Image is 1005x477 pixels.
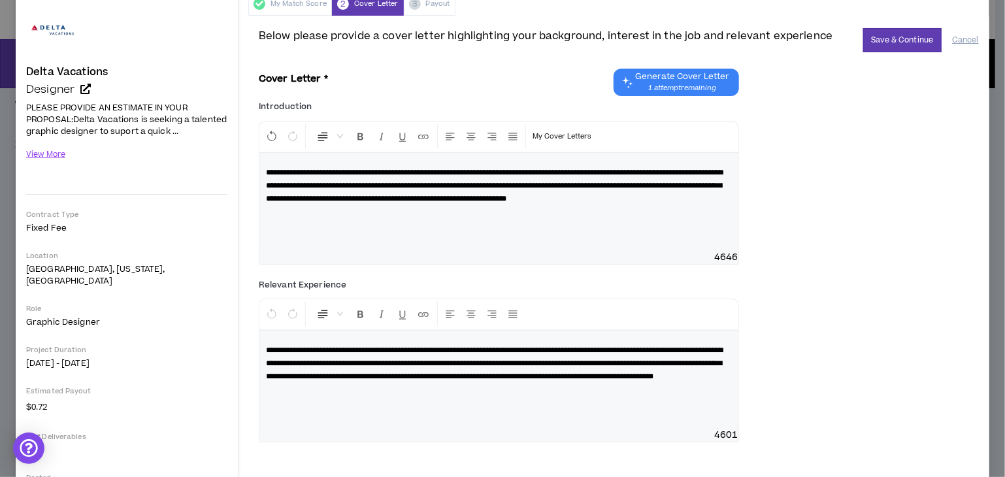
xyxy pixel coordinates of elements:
[26,82,74,97] span: Designer
[414,124,433,149] button: Insert Link
[636,71,730,82] span: Generate Cover Letter
[259,274,346,295] label: Relevant Experience
[26,304,227,314] p: Role
[714,429,738,442] span: 4601
[26,210,227,220] p: Contract Type
[614,69,739,96] button: Chat GPT Cover Letter
[482,302,502,327] button: Right Align
[259,28,832,44] span: Below please provide a cover letter highlighting your background, interest in the job and relevan...
[262,302,282,327] button: Undo
[13,433,44,464] div: Open Intercom Messenger
[372,124,391,149] button: Format Italics
[26,357,227,369] p: [DATE] - [DATE]
[952,29,979,52] button: Cancel
[503,124,523,149] button: Justify Align
[26,222,227,234] p: Fixed Fee
[636,83,730,93] span: 1 attempt remaining
[26,83,227,96] a: Designer
[482,124,502,149] button: Right Align
[26,101,227,138] p: PLEASE PROVIDE AN ESTIMATE IN YOUR PROPOSAL:Delta Vacations is seeking a talented graphic designe...
[26,444,227,456] p: 1
[283,124,303,149] button: Redo
[283,302,303,327] button: Redo
[529,124,595,149] button: Template
[26,66,108,78] h4: Delta Vacations
[26,143,65,166] button: View More
[26,263,227,287] p: [GEOGRAPHIC_DATA], [US_STATE], [GEOGRAPHIC_DATA]
[26,251,227,261] p: Location
[393,302,412,327] button: Format Underline
[26,386,227,396] p: Estimated Payout
[26,316,100,328] span: Graphic Designer
[351,302,371,327] button: Format Bold
[26,432,227,442] p: # of Deliverables
[461,302,481,327] button: Center Align
[533,130,591,143] p: My Cover Letters
[461,124,481,149] button: Center Align
[714,251,738,264] span: 4646
[259,96,312,117] label: Introduction
[26,345,227,355] p: Project Duration
[440,302,460,327] button: Left Align
[26,399,48,414] span: $0.72
[372,302,391,327] button: Format Italics
[863,28,942,52] button: Save & Continue
[503,302,523,327] button: Justify Align
[259,74,328,85] h3: Cover Letter *
[440,124,460,149] button: Left Align
[414,302,433,327] button: Insert Link
[351,124,371,149] button: Format Bold
[393,124,412,149] button: Format Underline
[262,124,282,149] button: Undo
